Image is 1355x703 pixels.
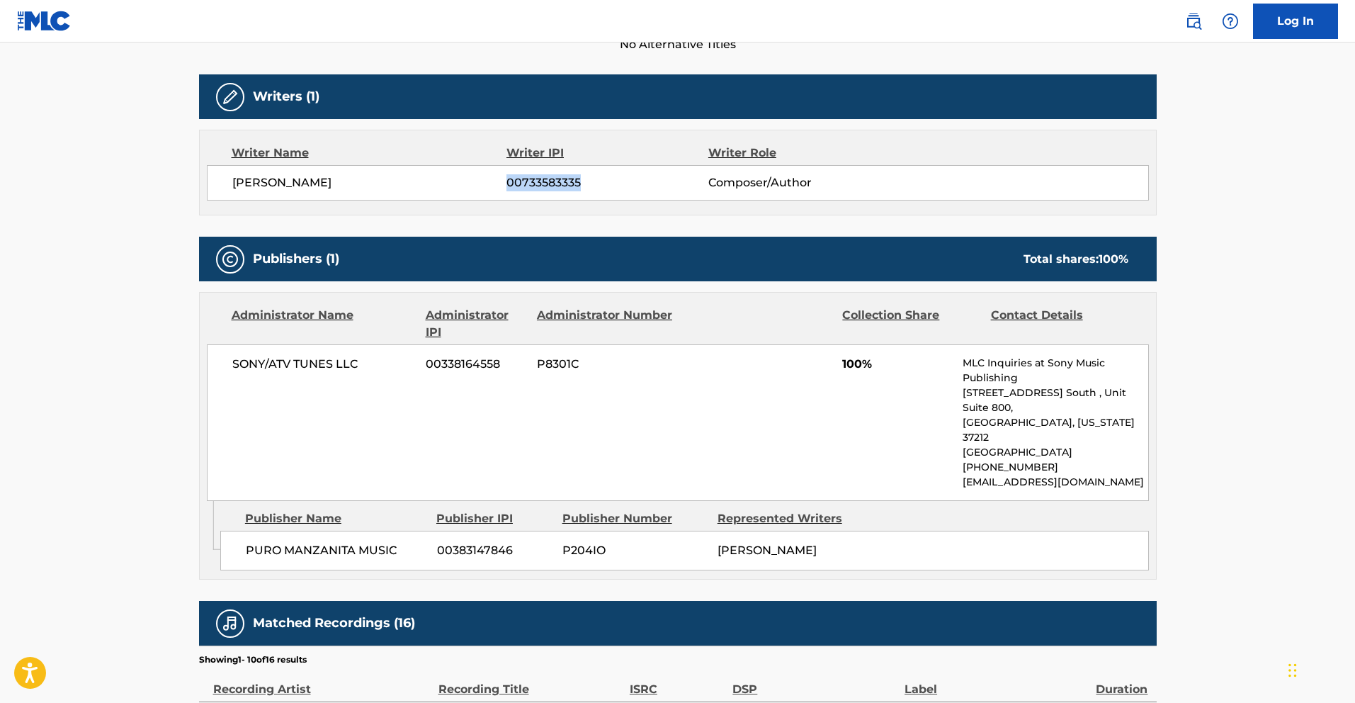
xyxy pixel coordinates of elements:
[213,666,431,698] div: Recording Artist
[1099,252,1128,266] span: 100 %
[222,615,239,632] img: Matched Recordings
[963,415,1147,445] p: [GEOGRAPHIC_DATA], [US_STATE] 37212
[232,145,507,162] div: Writer Name
[708,145,892,162] div: Writer Role
[426,307,526,341] div: Administrator IPI
[1253,4,1338,39] a: Log In
[963,460,1147,475] p: [PHONE_NUMBER]
[562,510,707,527] div: Publisher Number
[963,445,1147,460] p: [GEOGRAPHIC_DATA]
[708,174,892,191] span: Composer/Author
[246,542,426,559] span: PURO MANZANITA MUSIC
[17,11,72,31] img: MLC Logo
[1096,666,1149,698] div: Duration
[199,36,1157,53] span: No Alternative Titles
[253,251,339,267] h5: Publishers (1)
[537,307,674,341] div: Administrator Number
[1284,635,1355,703] iframe: Chat Widget
[963,475,1147,490] p: [EMAIL_ADDRESS][DOMAIN_NAME]
[1185,13,1202,30] img: search
[562,542,707,559] span: P204IO
[842,307,980,341] div: Collection Share
[1024,251,1128,268] div: Total shares:
[438,666,623,698] div: Recording Title
[1288,649,1297,692] div: Drag
[506,145,708,162] div: Writer IPI
[718,544,817,557] span: [PERSON_NAME]
[245,510,426,527] div: Publisher Name
[222,251,239,268] img: Publishers
[253,615,415,631] h5: Matched Recordings (16)
[963,386,1147,415] p: [STREET_ADDRESS] South , Unit Suite 800,
[232,356,416,373] span: SONY/ATV TUNES LLC
[630,666,725,698] div: ISRC
[537,356,674,373] span: P8301C
[506,174,708,191] span: 00733583335
[232,174,507,191] span: [PERSON_NAME]
[199,653,307,666] p: Showing 1 - 10 of 16 results
[1216,7,1245,35] div: Help
[842,356,952,373] span: 100%
[732,666,897,698] div: DSP
[232,307,415,341] div: Administrator Name
[1222,13,1239,30] img: help
[963,356,1147,386] p: MLC Inquiries at Sony Music Publishing
[253,89,319,105] h5: Writers (1)
[436,510,552,527] div: Publisher IPI
[1179,7,1208,35] a: Public Search
[426,356,526,373] span: 00338164558
[905,666,1089,698] div: Label
[718,510,862,527] div: Represented Writers
[991,307,1128,341] div: Contact Details
[222,89,239,106] img: Writers
[437,542,552,559] span: 00383147846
